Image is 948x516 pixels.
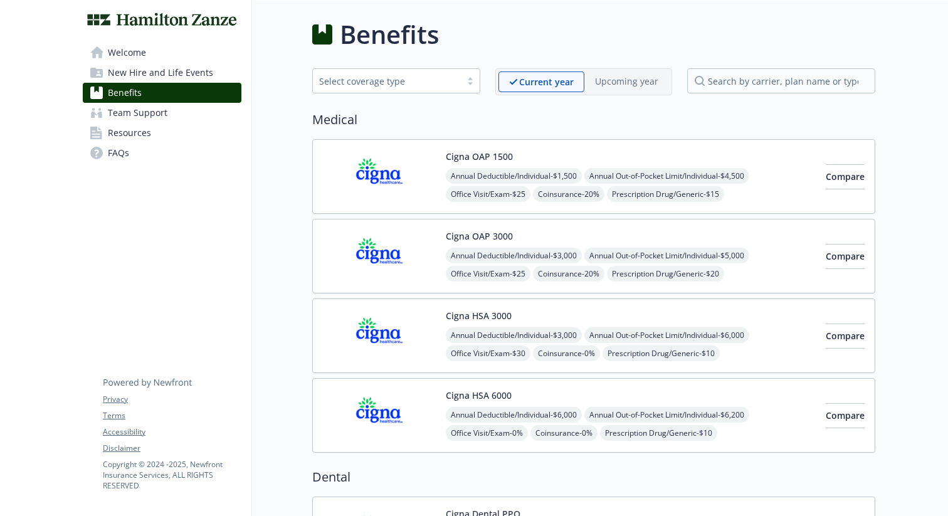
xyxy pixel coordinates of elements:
span: Coinsurance - 20% [533,186,604,202]
img: CIGNA carrier logo [323,309,436,362]
span: Compare [826,409,865,421]
button: Cigna OAP 1500 [446,150,513,163]
span: Resources [108,123,151,143]
span: FAQs [108,143,129,163]
button: Cigna OAP 3000 [446,229,513,243]
h1: Benefits [340,16,439,53]
span: Office Visit/Exam - $30 [446,345,530,361]
button: Compare [826,164,865,189]
span: Prescription Drug/Generic - $15 [607,186,724,202]
span: Welcome [108,43,146,63]
span: Upcoming year [584,71,669,92]
span: Annual Deductible/Individual - $6,000 [446,407,582,423]
span: Compare [826,330,865,342]
span: Benefits [108,83,142,103]
span: Prescription Drug/Generic - $20 [607,266,724,282]
a: FAQs [83,143,241,163]
span: Office Visit/Exam - $25 [446,186,530,202]
a: Welcome [83,43,241,63]
span: Office Visit/Exam - $25 [446,266,530,282]
a: Disclaimer [103,443,241,454]
span: Annual Out-of-Pocket Limit/Individual - $6,000 [584,327,749,343]
input: search by carrier, plan name or type [687,68,875,93]
a: Privacy [103,394,241,405]
a: New Hire and Life Events [83,63,241,83]
span: Compare [826,250,865,262]
a: Team Support [83,103,241,123]
img: CIGNA carrier logo [323,150,436,203]
a: Benefits [83,83,241,103]
a: Resources [83,123,241,143]
h2: Dental [312,468,875,487]
span: Annual Out-of-Pocket Limit/Individual - $5,000 [584,248,749,263]
a: Terms [103,410,241,421]
span: Coinsurance - 0% [530,425,598,441]
span: Annual Out-of-Pocket Limit/Individual - $4,500 [584,168,749,184]
span: Team Support [108,103,167,123]
button: Compare [826,403,865,428]
button: Cigna HSA 3000 [446,309,512,322]
button: Compare [826,244,865,269]
span: New Hire and Life Events [108,63,213,83]
span: Compare [826,171,865,182]
span: Coinsurance - 0% [533,345,600,361]
span: Annual Deductible/Individual - $3,000 [446,327,582,343]
div: Select coverage type [319,75,455,88]
img: CIGNA carrier logo [323,229,436,283]
span: Office Visit/Exam - 0% [446,425,528,441]
span: Annual Out-of-Pocket Limit/Individual - $6,200 [584,407,749,423]
span: Prescription Drug/Generic - $10 [600,425,717,441]
a: Accessibility [103,426,241,438]
span: Coinsurance - 20% [533,266,604,282]
img: CIGNA carrier logo [323,389,436,442]
span: Prescription Drug/Generic - $10 [603,345,720,361]
span: Annual Deductible/Individual - $3,000 [446,248,582,263]
button: Compare [826,324,865,349]
p: Copyright © 2024 - 2025 , Newfront Insurance Services, ALL RIGHTS RESERVED [103,459,241,491]
h2: Medical [312,110,875,129]
p: Upcoming year [595,75,658,88]
p: Current year [519,75,574,88]
span: Annual Deductible/Individual - $1,500 [446,168,582,184]
button: Cigna HSA 6000 [446,389,512,402]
